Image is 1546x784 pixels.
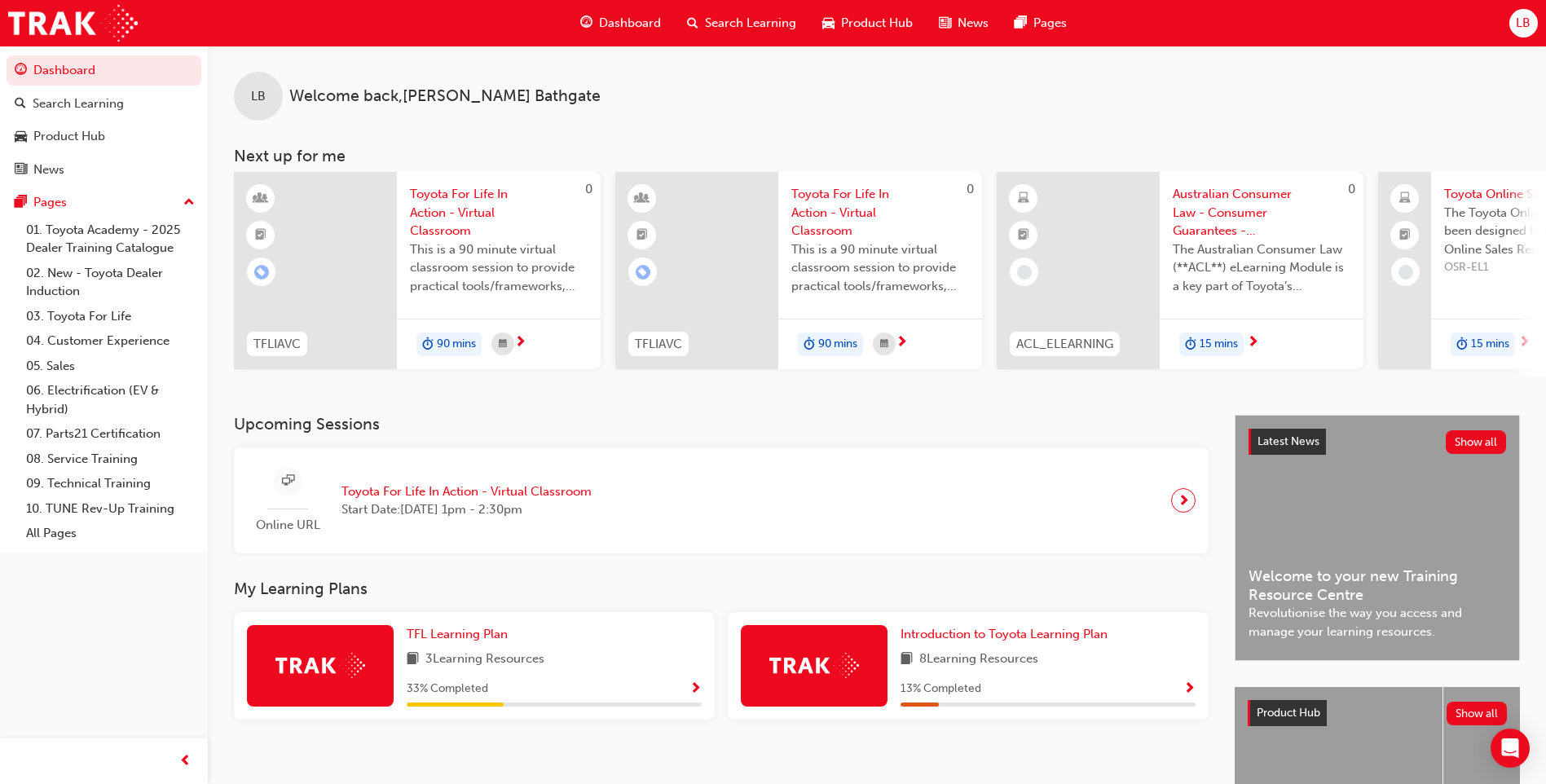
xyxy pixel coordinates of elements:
button: DashboardSearch LearningProduct HubNews [7,52,201,187]
span: learningResourceType_INSTRUCTOR_LED-icon [636,188,648,209]
span: next-icon [1518,336,1531,350]
a: 08. Service Training [20,447,201,472]
span: calendar-icon [880,334,888,355]
span: learningRecordVerb_NONE-icon [1398,265,1413,280]
span: calendar-icon [499,334,507,355]
button: Show all [1446,430,1507,454]
a: 03. Toyota For Life [20,304,201,329]
span: Revolutionise the way you access and manage your learning resources. [1249,604,1506,641]
span: book-icon [901,650,913,670]
span: duration-icon [1185,334,1196,355]
span: booktick-icon [1018,225,1029,246]
a: TFL Learning Plan [407,625,514,644]
span: 13 % Completed [901,680,981,698]
button: Show all [1447,702,1508,725]
span: 90 mins [437,335,476,354]
a: Search Learning [7,89,201,119]
div: Open Intercom Messenger [1491,729,1530,768]
a: news-iconNews [926,7,1002,40]
span: Start Date: [DATE] 1pm - 2:30pm [341,500,592,519]
a: Dashboard [7,55,201,86]
span: 15 mins [1471,335,1509,354]
span: Pages [1033,14,1067,33]
span: 90 mins [818,335,857,354]
button: Pages [7,187,201,218]
span: news-icon [939,13,951,33]
a: 0TFLIAVCToyota For Life In Action - Virtual ClassroomThis is a 90 minute virtual classroom sessio... [234,172,601,369]
button: Show Progress [689,679,702,699]
a: All Pages [20,521,201,546]
a: Product HubShow all [1248,700,1507,726]
span: learningRecordVerb_ENROLL-icon [254,265,269,280]
h3: My Learning Plans [234,579,1209,598]
h3: Next up for me [208,147,1546,165]
span: car-icon [15,130,27,144]
span: 33 % Completed [407,680,488,698]
a: 09. Technical Training [20,471,201,496]
span: Welcome to your new Training Resource Centre [1249,567,1506,604]
span: next-icon [1247,336,1259,350]
a: search-iconSearch Learning [674,7,809,40]
a: Online URLToyota For Life In Action - Virtual ClassroomStart Date:[DATE] 1pm - 2:30pm [247,460,1196,541]
a: Introduction to Toyota Learning Plan [901,625,1114,644]
span: duration-icon [804,334,815,355]
span: learningResourceType_ELEARNING-icon [1018,188,1029,209]
a: Latest NewsShow all [1249,429,1506,455]
span: Introduction to Toyota Learning Plan [901,627,1108,641]
span: learningRecordVerb_ENROLL-icon [636,265,650,280]
span: LB [251,87,266,106]
span: The Australian Consumer Law (**ACL**) eLearning Module is a key part of Toyota’s compliance progr... [1173,240,1350,296]
img: Trak [8,5,138,42]
a: 04. Customer Experience [20,328,201,354]
span: guage-icon [580,13,592,33]
span: booktick-icon [255,225,266,246]
span: prev-icon [179,751,192,772]
div: Search Learning [33,95,124,113]
span: Welcome back , [PERSON_NAME] Bathgate [289,87,601,106]
span: Toyota For Life In Action - Virtual Classroom [341,482,592,501]
span: pages-icon [15,196,27,210]
span: book-icon [407,650,419,670]
span: search-icon [687,13,698,33]
span: search-icon [15,97,26,112]
div: News [33,161,64,179]
span: This is a 90 minute virtual classroom session to provide practical tools/frameworks, behaviours a... [410,240,588,296]
span: booktick-icon [636,225,648,246]
img: Trak [275,653,365,678]
span: news-icon [15,163,27,178]
a: 0TFLIAVCToyota For Life In Action - Virtual ClassroomThis is a 90 minute virtual classroom sessio... [615,172,982,369]
span: 0 [1348,182,1355,196]
span: car-icon [822,13,835,33]
span: laptop-icon [1399,188,1411,209]
span: sessionType_ONLINE_URL-icon [282,471,294,491]
span: Product Hub [841,14,913,33]
a: 01. Toyota Academy - 2025 Dealer Training Catalogue [20,218,201,261]
span: duration-icon [1456,334,1468,355]
span: 15 mins [1200,335,1238,354]
a: 05. Sales [20,354,201,379]
button: LB [1509,9,1538,37]
span: Online URL [247,516,328,535]
a: 06. Electrification (EV & Hybrid) [20,378,201,421]
a: car-iconProduct Hub [809,7,926,40]
span: Product Hub [1257,706,1320,720]
span: next-icon [896,336,908,350]
div: Pages [33,193,67,212]
span: LB [1516,14,1531,33]
button: Show Progress [1183,679,1196,699]
span: Dashboard [599,14,661,33]
span: Show Progress [689,682,702,697]
a: News [7,155,201,185]
span: Toyota For Life In Action - Virtual Classroom [791,185,969,240]
span: News [958,14,989,33]
a: 07. Parts21 Certification [20,421,201,447]
span: TFLIAVC [253,335,301,354]
span: 3 Learning Resources [425,650,544,670]
a: guage-iconDashboard [567,7,674,40]
span: learningRecordVerb_NONE-icon [1017,265,1032,280]
span: 0 [585,182,592,196]
span: Search Learning [705,14,796,33]
span: learningResourceType_INSTRUCTOR_LED-icon [255,188,266,209]
span: next-icon [514,336,526,350]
